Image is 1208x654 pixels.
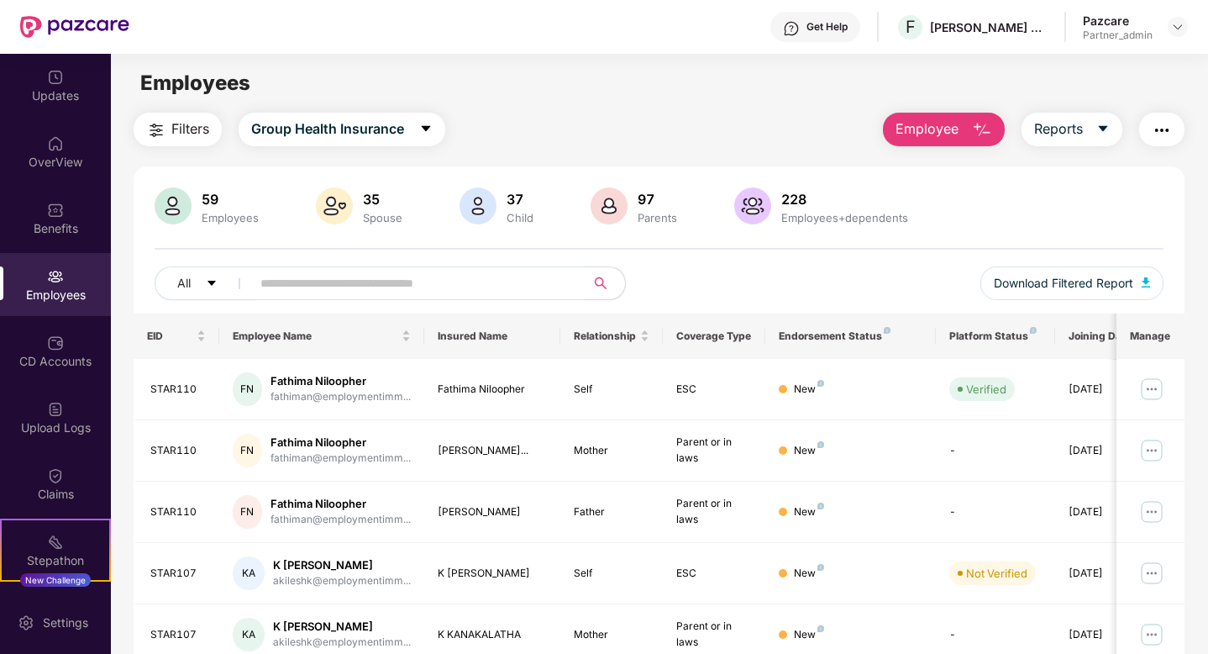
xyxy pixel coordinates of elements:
span: caret-down [1096,122,1110,137]
img: svg+xml;base64,PHN2ZyBpZD0iQ0RfQWNjb3VudHMiIGRhdGEtbmFtZT0iQ0QgQWNjb3VudHMiIHhtbG5zPSJodHRwOi8vd3... [47,335,64,351]
div: Mother [574,627,649,643]
div: Parent or in laws [676,619,752,651]
span: caret-down [419,122,433,137]
th: Relationship [560,314,663,359]
div: STAR107 [150,566,206,582]
img: manageButton [1138,621,1165,648]
div: STAR110 [150,443,206,459]
img: svg+xml;base64,PHN2ZyB4bWxucz0iaHR0cDovL3d3dy53My5vcmcvMjAwMC9zdmciIHdpZHRoPSI4IiBoZWlnaHQ9IjgiIH... [817,380,824,387]
div: [PERSON_NAME] CONSULTANTS PRIVATE LIMITED [930,19,1048,35]
div: Not Verified [966,565,1027,582]
th: EID [134,314,219,359]
img: svg+xml;base64,PHN2ZyB4bWxucz0iaHR0cDovL3d3dy53My5vcmcvMjAwMC9zdmciIHdpZHRoPSI4IiBoZWlnaHQ9IjgiIH... [817,503,824,509]
div: Child [503,211,537,224]
img: svg+xml;base64,PHN2ZyB4bWxucz0iaHR0cDovL3d3dy53My5vcmcvMjAwMC9zdmciIHdpZHRoPSIyMSIgaGVpZ2h0PSIyMC... [47,534,64,551]
img: svg+xml;base64,PHN2ZyB4bWxucz0iaHR0cDovL3d3dy53My5vcmcvMjAwMC9zdmciIHdpZHRoPSI4IiBoZWlnaHQ9IjgiIH... [884,327,890,334]
div: Father [574,504,649,520]
div: New [794,566,824,582]
img: manageButton [1138,376,1165,403]
button: Employee [883,113,1005,146]
th: Coverage Type [663,314,765,359]
div: Endorsement Status [779,330,922,343]
span: Relationship [574,330,637,343]
img: svg+xml;base64,PHN2ZyBpZD0iVXBkYXRlZCIgeG1sbnM9Imh0dHA6Ly93d3cudzMub3JnLzIwMDAvc3ZnIiB3aWR0aD0iMj... [47,69,64,86]
div: Parent or in laws [676,435,752,467]
img: svg+xml;base64,PHN2ZyBpZD0iRW1wbG95ZWVzIiB4bWxucz0iaHR0cDovL3d3dy53My5vcmcvMjAwMC9zdmciIHdpZHRoPS... [47,268,64,285]
img: svg+xml;base64,PHN2ZyB4bWxucz0iaHR0cDovL3d3dy53My5vcmcvMjAwMC9zdmciIHhtbG5zOnhsaW5rPSJodHRwOi8vd3... [155,187,192,224]
div: K [PERSON_NAME] [273,557,411,573]
div: Mother [574,443,649,459]
div: Employees [198,211,262,224]
div: STAR110 [150,382,206,398]
div: New Challenge [20,573,91,587]
div: akileshk@employmentimm... [273,635,411,651]
div: [DATE] [1069,566,1144,582]
img: svg+xml;base64,PHN2ZyB4bWxucz0iaHR0cDovL3d3dy53My5vcmcvMjAwMC9zdmciIHhtbG5zOnhsaW5rPSJodHRwOi8vd3... [460,187,496,224]
div: Parents [634,211,680,224]
div: Parent or in laws [676,496,752,528]
div: Pazcare [1083,13,1153,29]
img: svg+xml;base64,PHN2ZyBpZD0iSG9tZSIgeG1sbnM9Imh0dHA6Ly93d3cudzMub3JnLzIwMDAvc3ZnIiB3aWR0aD0iMjAiIG... [47,135,64,152]
div: Fathima Niloopher [438,382,548,398]
div: ESC [676,382,752,398]
img: New Pazcare Logo [20,16,129,38]
img: svg+xml;base64,PHN2ZyBpZD0iVXBsb2FkX0xvZ3MiIGRhdGEtbmFtZT0iVXBsb2FkIExvZ3MiIHhtbG5zPSJodHRwOi8vd3... [47,401,64,418]
div: Fathima Niloopher [270,373,411,389]
div: K [PERSON_NAME] [273,619,411,635]
div: New [794,382,824,398]
span: caret-down [206,277,218,291]
img: svg+xml;base64,PHN2ZyB4bWxucz0iaHR0cDovL3d3dy53My5vcmcvMjAwMC9zdmciIHhtbG5zOnhsaW5rPSJodHRwOi8vd3... [1142,277,1150,287]
div: [DATE] [1069,627,1144,643]
div: FN [233,434,262,467]
div: K KANAKALATHA [438,627,548,643]
img: svg+xml;base64,PHN2ZyBpZD0iU2V0dGluZy0yMHgyMCIgeG1sbnM9Imh0dHA6Ly93d3cudzMub3JnLzIwMDAvc3ZnIiB3aW... [18,614,34,631]
img: svg+xml;base64,PHN2ZyB4bWxucz0iaHR0cDovL3d3dy53My5vcmcvMjAwMC9zdmciIHdpZHRoPSIyNCIgaGVpZ2h0PSIyNC... [146,120,166,140]
img: manageButton [1138,560,1165,587]
img: svg+xml;base64,PHN2ZyB4bWxucz0iaHR0cDovL3d3dy53My5vcmcvMjAwMC9zdmciIHdpZHRoPSIyNCIgaGVpZ2h0PSIyNC... [1152,120,1172,140]
img: svg+xml;base64,PHN2ZyBpZD0iQ2xhaW0iIHhtbG5zPSJodHRwOi8vd3d3LnczLm9yZy8yMDAwL3N2ZyIgd2lkdGg9IjIwIi... [47,467,64,484]
div: fathiman@employmentimm... [270,512,411,528]
th: Employee Name [219,314,424,359]
img: svg+xml;base64,PHN2ZyBpZD0iQmVuZWZpdHMiIHhtbG5zPSJodHRwOi8vd3d3LnczLm9yZy8yMDAwL3N2ZyIgd2lkdGg9Ij... [47,202,64,219]
span: Employee Name [233,330,398,343]
div: Settings [38,614,93,631]
th: Manage [1116,314,1184,359]
button: Reportscaret-down [1022,113,1122,146]
div: Spouse [360,211,406,224]
div: [PERSON_NAME] [438,504,548,520]
div: 97 [634,191,680,208]
img: svg+xml;base64,PHN2ZyB4bWxucz0iaHR0cDovL3d3dy53My5vcmcvMjAwMC9zdmciIHhtbG5zOnhsaW5rPSJodHRwOi8vd3... [734,187,771,224]
div: [DATE] [1069,504,1144,520]
button: Filters [134,113,222,146]
img: svg+xml;base64,PHN2ZyB4bWxucz0iaHR0cDovL3d3dy53My5vcmcvMjAwMC9zdmciIHdpZHRoPSI4IiBoZWlnaHQ9IjgiIH... [817,625,824,632]
td: - [936,482,1055,543]
div: fathiman@employmentimm... [270,451,411,467]
div: Stepathon [2,552,109,569]
div: STAR110 [150,504,206,520]
div: Platform Status [949,330,1042,343]
span: Download Filtered Report [994,274,1133,293]
button: search [584,266,626,300]
img: svg+xml;base64,PHN2ZyBpZD0iSGVscC0zMngzMiIgeG1sbnM9Imh0dHA6Ly93d3cudzMub3JnLzIwMDAvc3ZnIiB3aWR0aD... [783,20,800,37]
div: Self [574,382,649,398]
th: Insured Name [424,314,561,359]
span: Group Health Insurance [251,119,404,140]
div: 228 [778,191,911,208]
div: New [794,504,824,520]
img: svg+xml;base64,PHN2ZyB4bWxucz0iaHR0cDovL3d3dy53My5vcmcvMjAwMC9zdmciIHdpZHRoPSI4IiBoZWlnaHQ9IjgiIH... [817,564,824,571]
img: svg+xml;base64,PHN2ZyB4bWxucz0iaHR0cDovL3d3dy53My5vcmcvMjAwMC9zdmciIHhtbG5zOnhsaW5rPSJodHRwOi8vd3... [972,120,992,140]
div: KA [233,556,265,590]
div: [DATE] [1069,382,1144,398]
img: svg+xml;base64,PHN2ZyBpZD0iRHJvcGRvd24tMzJ4MzIiIHhtbG5zPSJodHRwOi8vd3d3LnczLm9yZy8yMDAwL3N2ZyIgd2... [1171,20,1184,34]
button: Download Filtered Report [980,266,1163,300]
div: New [794,627,824,643]
div: [DATE] [1069,443,1144,459]
th: Joining Date [1055,314,1158,359]
span: Employees [140,71,250,95]
div: Partner_admin [1083,29,1153,42]
div: KA [233,618,265,651]
div: Fathima Niloopher [270,435,411,451]
div: Verified [966,381,1006,398]
div: New [794,443,824,459]
span: F [906,17,916,37]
